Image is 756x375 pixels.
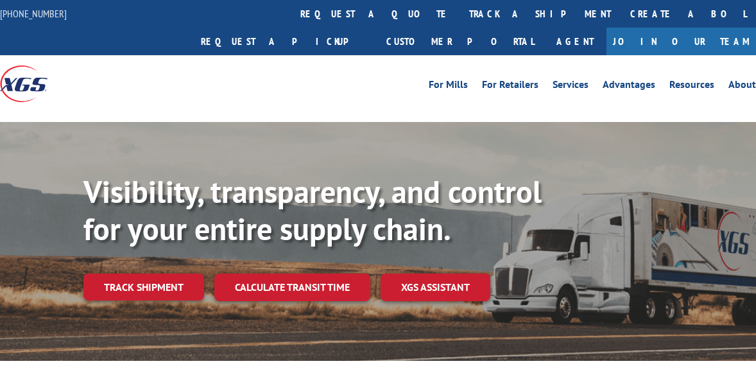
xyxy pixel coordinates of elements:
a: Join Our Team [606,28,756,55]
a: Customer Portal [377,28,544,55]
b: Visibility, transparency, and control for your entire supply chain. [83,171,542,249]
a: Agent [544,28,606,55]
a: About [728,80,756,94]
a: Services [553,80,588,94]
a: Request a pickup [191,28,377,55]
a: XGS ASSISTANT [381,274,490,301]
a: Resources [669,80,714,94]
a: For Mills [429,80,468,94]
a: For Retailers [482,80,538,94]
a: Track shipment [83,274,204,301]
a: Calculate transit time [214,274,370,301]
a: Advantages [603,80,655,94]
